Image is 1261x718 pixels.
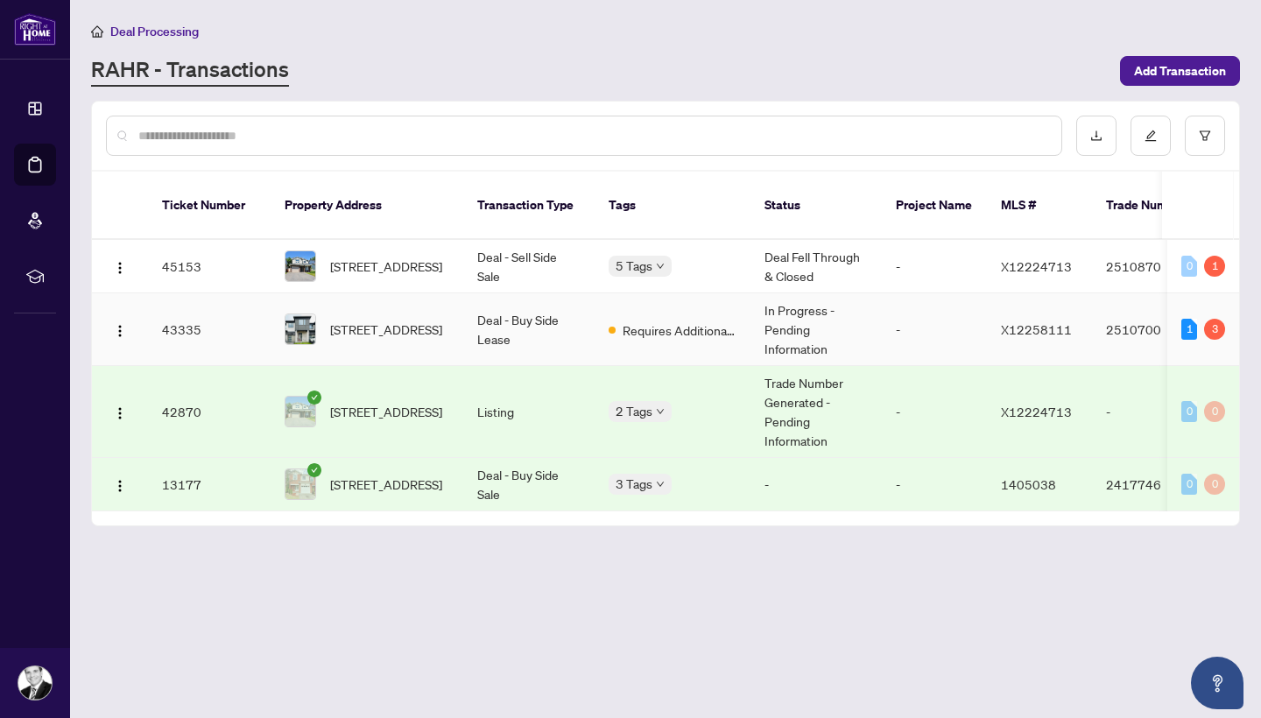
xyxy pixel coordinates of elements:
[1181,256,1197,277] div: 0
[148,172,271,240] th: Ticket Number
[113,479,127,493] img: Logo
[1001,404,1072,419] span: X12224713
[656,407,665,416] span: down
[285,397,315,426] img: thumbnail-img
[616,256,652,276] span: 5 Tags
[750,458,882,511] td: -
[106,252,134,280] button: Logo
[285,251,315,281] img: thumbnail-img
[463,240,595,293] td: Deal - Sell Side Sale
[463,172,595,240] th: Transaction Type
[307,391,321,405] span: check-circle
[1092,293,1215,366] td: 2510700
[750,366,882,458] td: Trade Number Generated - Pending Information
[285,314,315,344] img: thumbnail-img
[463,458,595,511] td: Deal - Buy Side Sale
[1199,130,1211,142] span: filter
[882,240,987,293] td: -
[106,470,134,498] button: Logo
[1181,401,1197,422] div: 0
[106,398,134,426] button: Logo
[148,240,271,293] td: 45153
[1191,657,1243,709] button: Open asap
[91,25,103,38] span: home
[1076,116,1117,156] button: download
[148,293,271,366] td: 43335
[463,293,595,366] td: Deal - Buy Side Lease
[1001,476,1056,492] span: 1405038
[616,401,652,421] span: 2 Tags
[1204,401,1225,422] div: 0
[623,320,736,340] span: Requires Additional Docs
[1204,319,1225,340] div: 3
[750,293,882,366] td: In Progress - Pending Information
[330,320,442,339] span: [STREET_ADDRESS]
[1181,474,1197,495] div: 0
[616,474,652,494] span: 3 Tags
[1092,366,1215,458] td: -
[271,172,463,240] th: Property Address
[750,240,882,293] td: Deal Fell Through & Closed
[330,402,442,421] span: [STREET_ADDRESS]
[987,172,1092,240] th: MLS #
[106,315,134,343] button: Logo
[1092,172,1215,240] th: Trade Number
[1134,57,1226,85] span: Add Transaction
[1001,258,1072,274] span: X12224713
[113,406,127,420] img: Logo
[1145,130,1157,142] span: edit
[148,366,271,458] td: 42870
[113,261,127,275] img: Logo
[1092,458,1215,511] td: 2417746
[1092,240,1215,293] td: 2510870
[750,172,882,240] th: Status
[91,55,289,87] a: RAHR - Transactions
[1001,321,1072,337] span: X12258111
[18,666,52,700] img: Profile Icon
[330,475,442,494] span: [STREET_ADDRESS]
[656,480,665,489] span: down
[113,324,127,338] img: Logo
[882,458,987,511] td: -
[1120,56,1240,86] button: Add Transaction
[882,293,987,366] td: -
[307,463,321,477] span: check-circle
[110,24,199,39] span: Deal Processing
[882,366,987,458] td: -
[148,458,271,511] td: 13177
[1090,130,1102,142] span: download
[882,172,987,240] th: Project Name
[1185,116,1225,156] button: filter
[14,13,56,46] img: logo
[1204,256,1225,277] div: 1
[463,366,595,458] td: Listing
[1181,319,1197,340] div: 1
[656,262,665,271] span: down
[1131,116,1171,156] button: edit
[1204,474,1225,495] div: 0
[330,257,442,276] span: [STREET_ADDRESS]
[285,469,315,499] img: thumbnail-img
[595,172,750,240] th: Tags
